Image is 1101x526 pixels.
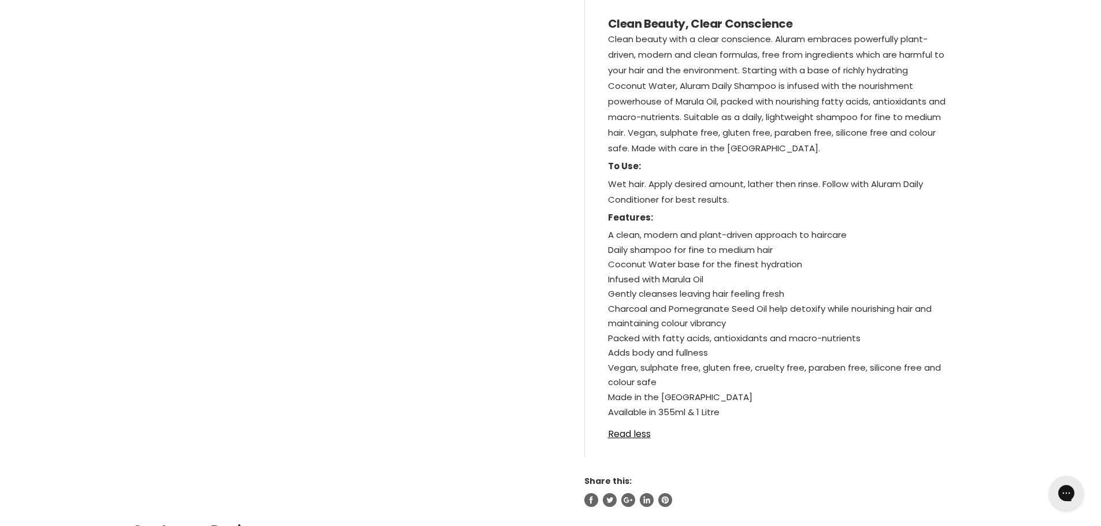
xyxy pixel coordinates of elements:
strong: Features: [608,211,653,223]
li: Gently cleanses leaving hair feeling fresh [608,286,947,301]
strong: Clean Beauty, Clear Conscience [608,16,793,32]
aside: Share this: [584,476,970,507]
li: Adds body and fullness [608,345,947,360]
span: Share this: [584,475,632,487]
li: Packed with fatty acids, antioxidants and macro-nutrients [608,331,947,346]
a: Read less [608,422,947,439]
p: Wet hair. Apply desired amount, lather then rinse. Follow with Aluram Daily Conditioner for best ... [608,176,947,210]
li: Charcoal and Pomegranate Seed Oil help detoxify while nourishing hair and maintaining colour vibr... [608,301,947,331]
li: Vegan, sulphate free, gluten free, cruelty free, paraben free, silicone free and colour safe [608,360,947,390]
li: Coconut Water base for the finest hydration [608,257,947,272]
p: Clean beauty with a clear conscience. Aluram embraces powerfully plant-driven, modern and clean f... [608,31,947,158]
li: Daily shampoo for fine to medium hair [608,243,947,258]
li: Infused with Marula Oil [608,272,947,287]
li: A clean, modern and plant-driven approach to haircare [608,227,947,243]
li: Made in the [GEOGRAPHIC_DATA] [608,390,947,405]
iframe: Gorgias live chat messenger [1043,472,1089,514]
strong: To Use: [608,160,641,172]
p: Available in 355ml & 1 Litre [608,404,947,422]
